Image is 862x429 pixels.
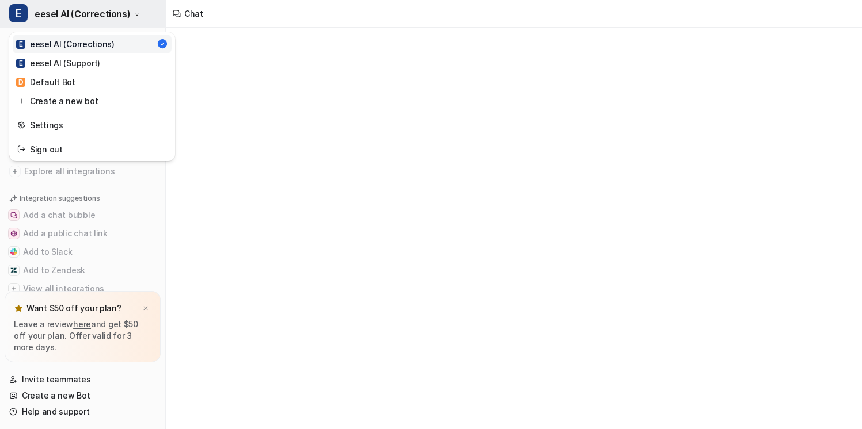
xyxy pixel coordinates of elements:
[9,32,175,161] div: Eeesel AI (Corrections)
[16,76,75,88] div: Default Bot
[16,59,25,68] span: E
[16,40,25,49] span: E
[16,78,25,87] span: D
[17,95,25,107] img: reset
[16,57,100,69] div: eesel AI (Support)
[35,6,130,22] span: eesel AI (Corrections)
[13,140,172,159] a: Sign out
[9,4,28,22] span: E
[17,119,25,131] img: reset
[13,116,172,135] a: Settings
[13,91,172,110] a: Create a new bot
[16,38,115,50] div: eesel AI (Corrections)
[17,143,25,155] img: reset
